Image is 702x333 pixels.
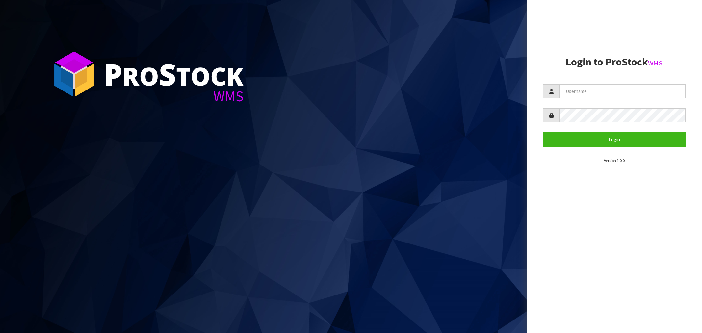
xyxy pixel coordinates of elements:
div: WMS [104,89,244,104]
span: P [104,54,122,94]
span: S [159,54,176,94]
input: Username [559,84,686,98]
small: WMS [648,59,663,67]
small: Version 1.0.0 [604,158,625,163]
img: ProStock Cube [49,49,99,99]
button: Login [543,132,686,146]
div: ro tock [104,59,244,89]
h2: Login to ProStock [543,56,686,68]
